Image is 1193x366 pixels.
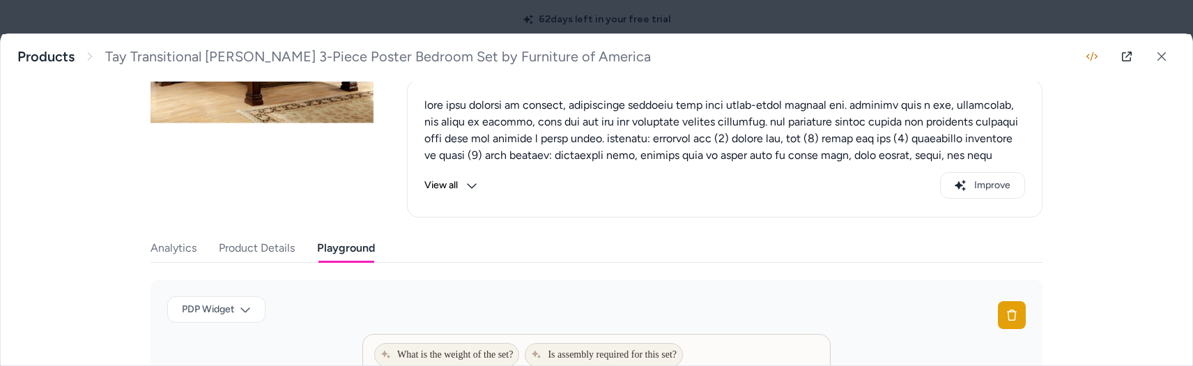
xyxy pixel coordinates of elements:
[151,234,197,262] button: Analytics
[424,172,477,199] button: View all
[167,296,265,323] button: PDP Widget
[17,48,651,66] nav: breadcrumb
[940,172,1025,199] button: Improve
[219,234,295,262] button: Product Details
[105,48,651,66] span: Tay Transitional [PERSON_NAME] 3-Piece Poster Bedroom Set by Furniture of America
[17,48,75,66] a: Products
[317,234,375,262] button: Playground
[182,303,234,317] span: PDP Widget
